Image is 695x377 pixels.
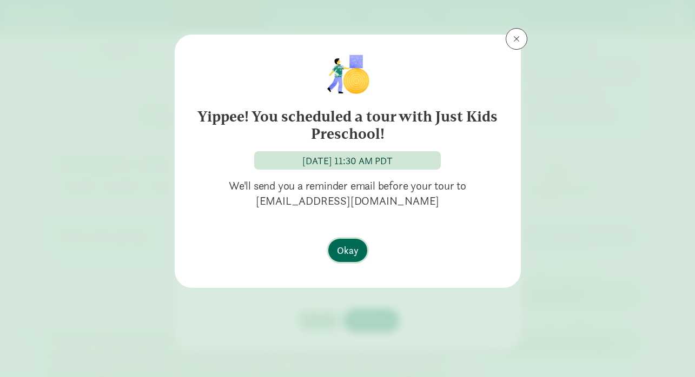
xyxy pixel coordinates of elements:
button: Okay [328,239,367,262]
div: [DATE] 11:30 AM PDT [302,153,393,168]
p: We'll send you a reminder email before your tour to [EMAIL_ADDRESS][DOMAIN_NAME] [192,178,504,208]
img: illustration-child1.png [320,52,374,95]
h6: Yippee! You scheduled a tour with Just Kids Preschool! [196,108,499,143]
span: Okay [337,243,359,258]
